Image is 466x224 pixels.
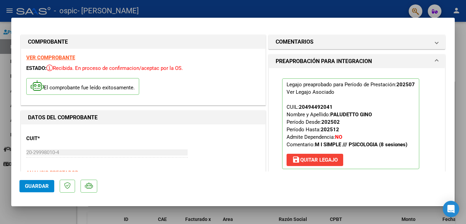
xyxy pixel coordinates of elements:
span: ESTADO: [26,65,46,71]
strong: 202502 [321,119,340,125]
div: Ver Legajo Asociado [287,88,334,96]
mat-icon: save [292,155,300,164]
div: PREAPROBACIÓN PARA INTEGRACION [269,68,445,185]
mat-expansion-panel-header: PREAPROBACIÓN PARA INTEGRACION [269,55,445,68]
strong: 202512 [321,126,339,133]
strong: DATOS DEL COMPROBANTE [28,114,98,121]
div: 20494492041 [299,103,333,111]
p: El comprobante fue leído exitosamente. [26,78,139,95]
p: CUIT [26,135,97,143]
strong: M I SIMPLE /// PSICOLOGIA (8 sesiones) [315,141,407,148]
strong: 202507 [396,81,415,88]
a: VER COMPROBANTE [26,55,75,61]
h1: PREAPROBACIÓN PARA INTEGRACION [276,57,372,65]
span: Guardar [25,183,49,189]
span: Recibida. En proceso de confirmacion/aceptac por la OS. [46,65,183,71]
button: Quitar Legajo [287,154,343,166]
span: CUIL: Nombre y Apellido: Período Desde: Período Hasta: Admite Dependencia: [287,104,407,148]
h1: COMENTARIOS [276,38,314,46]
strong: NO [335,134,342,140]
p: Legajo preaprobado para Período de Prestación: [282,78,419,169]
mat-expansion-panel-header: COMENTARIOS [269,35,445,49]
div: Open Intercom Messenger [443,201,459,217]
strong: COMPROBANTE [28,39,68,45]
span: Comentario: [287,141,407,148]
strong: PALUDETTO GINO [330,111,372,118]
span: ANALISIS PRESTADOR [26,170,78,176]
button: Guardar [19,180,54,192]
span: Quitar Legajo [292,157,338,163]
